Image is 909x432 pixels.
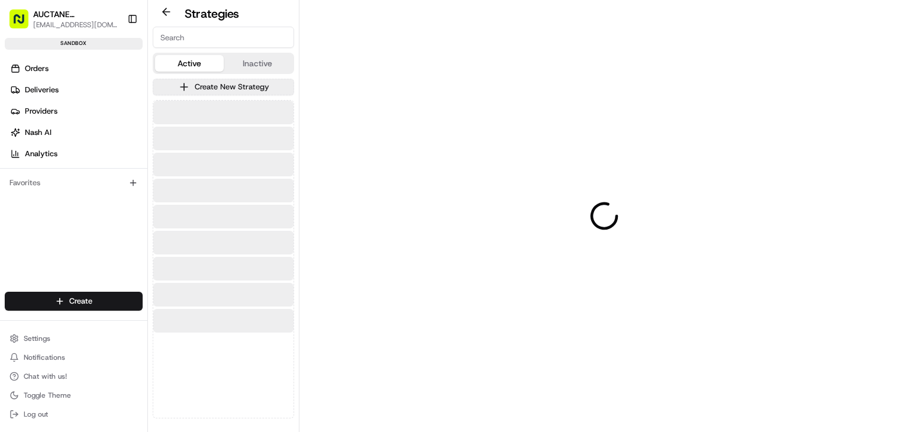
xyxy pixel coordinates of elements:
span: Notifications [24,353,65,362]
button: Active [155,55,224,72]
span: Create [69,296,92,307]
span: Analytics [25,149,57,159]
a: Deliveries [5,80,147,99]
span: Chat with us! [24,372,67,381]
button: Toggle Theme [5,387,143,404]
a: Nash AI [5,123,147,142]
button: Chat with us! [5,368,143,385]
div: Favorites [5,173,143,192]
span: Settings [24,334,50,343]
button: [EMAIL_ADDRESS][DOMAIN_NAME] [33,20,118,30]
h2: Strategies [185,5,239,22]
span: Orders [25,63,49,74]
span: Log out [24,410,48,419]
a: Providers [5,102,147,121]
input: Search [153,27,294,48]
button: Inactive [224,55,292,72]
button: Log out [5,406,143,423]
button: Settings [5,330,143,347]
span: Nash AI [25,127,51,138]
span: Providers [25,106,57,117]
button: Create [5,292,143,311]
button: AUCTANE [GEOGRAPHIC_DATA] Sp. z o. o.[EMAIL_ADDRESS][DOMAIN_NAME] [5,5,123,33]
button: Notifications [5,349,143,366]
span: Toggle Theme [24,391,71,400]
div: sandbox [5,38,143,50]
button: Create New Strategy [153,79,294,95]
a: Orders [5,59,147,78]
span: Deliveries [25,85,59,95]
button: AUCTANE [GEOGRAPHIC_DATA] Sp. z o. o. [33,8,118,20]
a: Analytics [5,144,147,163]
